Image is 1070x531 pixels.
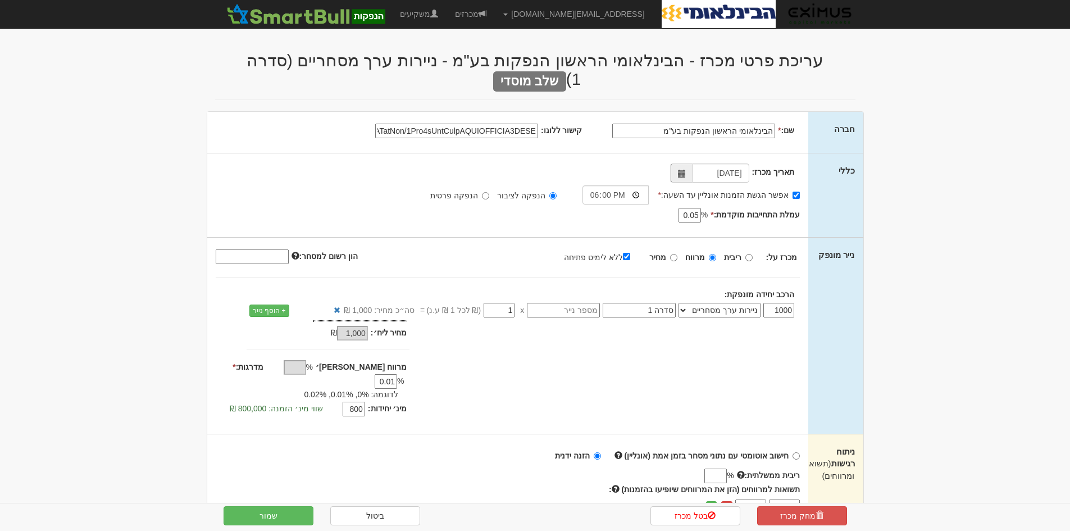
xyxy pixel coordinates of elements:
input: ללא לימיט פתיחה [623,253,630,260]
strong: הזנה ידנית [555,451,590,460]
a: - [721,501,732,514]
label: ריבית ממשלתית: [737,470,800,481]
span: (₪ לכל 1 ₪ ע.נ) [425,305,481,316]
a: בטל מכרז [650,506,740,525]
label: נייר מונפק [818,249,854,261]
input: כמות [763,303,794,317]
img: SmartBull Logo [224,3,389,25]
a: + [706,501,717,514]
span: סה״כ מחיר: 1,000 ₪ [344,305,415,316]
input: אפשר הגשת הזמנות אונליין עד השעה:* [793,192,800,199]
label: קישור ללוגו: [541,125,582,136]
span: תשואות למרווחים (הזן את המרווחים שיופיעו בהזמנות) [622,485,800,494]
span: שלב מוסדי [493,71,566,92]
label: : [609,484,800,495]
label: מרווח [PERSON_NAME]׳ [316,361,407,373]
input: מחיר [670,254,677,261]
input: חישוב אוטומטי עם נתוני מסחר בזמן אמת (אונליין) [793,452,800,460]
label: ניתוח רגישות [817,446,854,482]
label: הנפקה פרטית [430,190,489,201]
label: עמלת התחייבות מוקדמת: [711,209,800,220]
button: שמור [224,506,313,525]
a: ביטול [330,506,420,525]
label: מדרגות: [233,361,263,373]
label: תאריך מכרז: [752,166,795,178]
input: הזנה ידנית [594,452,601,460]
label: אפשר הגשת הזמנות אונליין עד השעה: [658,189,800,201]
strong: ריבית [724,253,741,262]
span: % [397,375,404,387]
a: מחק מכרז [757,506,847,525]
strong: חישוב אוטומטי עם נתוני מסחר בזמן אמת (אונליין) [625,451,789,460]
label: הון רשום למסחר: [292,251,358,262]
input: מחיר * [484,303,514,317]
span: שווי מינ׳ הזמנה: 800,000 ₪ [230,404,323,413]
input: שם הסדרה * [603,303,676,317]
strong: מחיר [649,253,666,262]
input: הנפקה לציבור [549,192,557,199]
input: ריבית [745,254,753,261]
span: = [420,305,425,316]
input: הנפקה פרטית [482,192,489,199]
input: לימיט [769,500,800,515]
strong: מרווח [685,253,705,262]
div: ₪ [284,327,371,341]
span: % [727,470,734,481]
span: x [520,305,524,316]
input: מספר נייר [527,303,600,317]
span: לדוגמה: 0%, 0.01%, 0.02% [304,390,398,399]
input: מרווח [709,254,716,261]
a: הוסף מספר שורות... [635,501,700,513]
label: כללי [839,165,855,176]
label: מחיר ליח׳: [371,327,407,338]
label: מינ׳ יחידות: [368,403,407,414]
input: תשואה [735,500,766,515]
strong: הרכב יחידה מונפקת: [725,290,794,299]
span: (תשואות ומרווחים) [801,459,855,480]
h2: עריכת פרטי מכרז - הבינלאומי הראשון הנפקות בע"מ - ניירות ערך מסחריים (סדרה 1) [215,51,855,88]
a: + הוסף נייר [249,305,289,317]
strong: מכרז על: [766,253,798,262]
span: % [306,361,313,373]
span: % [701,209,708,220]
label: חברה [834,123,855,135]
label: שם: [778,125,794,136]
label: ללא לימיט פתיחה [564,251,641,263]
label: הנפקה לציבור [497,190,557,201]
